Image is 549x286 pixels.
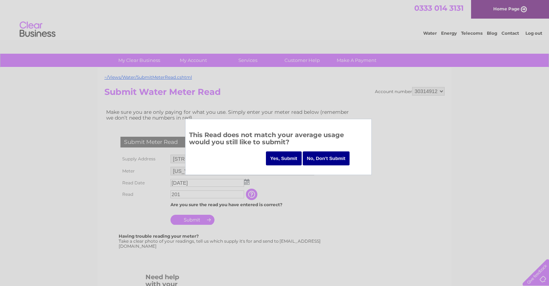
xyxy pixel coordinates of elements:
[487,30,497,36] a: Blog
[461,30,483,36] a: Telecoms
[525,30,542,36] a: Log out
[303,151,350,165] input: No, Don't Submit
[441,30,457,36] a: Energy
[414,4,464,13] a: 0333 014 3131
[189,130,368,150] h3: This Read does not match your average usage would you still like to submit?
[106,4,444,35] div: Clear Business is a trading name of Verastar Limited (registered in [GEOGRAPHIC_DATA] No. 3667643...
[423,30,437,36] a: Water
[266,151,302,165] input: Yes, Submit
[19,19,56,40] img: logo.png
[501,30,519,36] a: Contact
